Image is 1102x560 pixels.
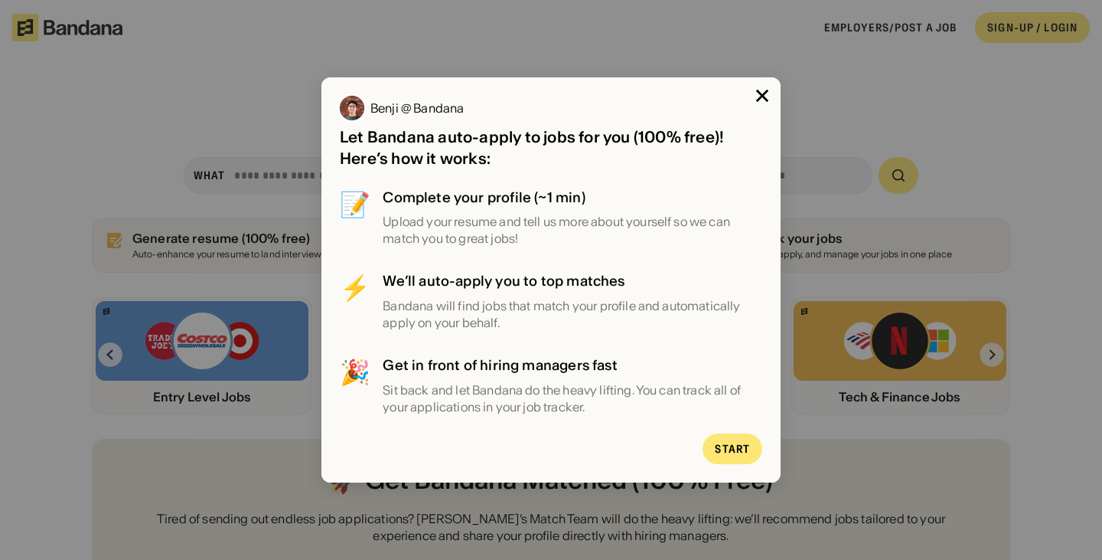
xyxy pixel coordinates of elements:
div: 🎉 [340,355,370,415]
img: Benji @ Bandana [340,96,364,120]
div: Start [715,444,750,454]
div: Upload your resume and tell us more about yourself so we can match you to great jobs! [383,213,762,247]
div: We’ll auto-apply you to top matches [383,272,762,291]
div: Let Bandana auto-apply to jobs for you (100% free)! Here’s how it works: [340,126,762,169]
div: Complete your profile (~1 min) [383,188,762,207]
div: Benji @ Bandana [370,102,464,114]
div: Get in front of hiring managers fast [383,355,762,375]
div: 📝 [340,188,370,247]
div: Bandana will find jobs that match your profile and automatically apply on your behalf. [383,297,762,332]
div: Sit back and let Bandana do the heavy lifting. You can track all of your applications in your job... [383,382,762,416]
div: ⚡️ [340,272,370,332]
